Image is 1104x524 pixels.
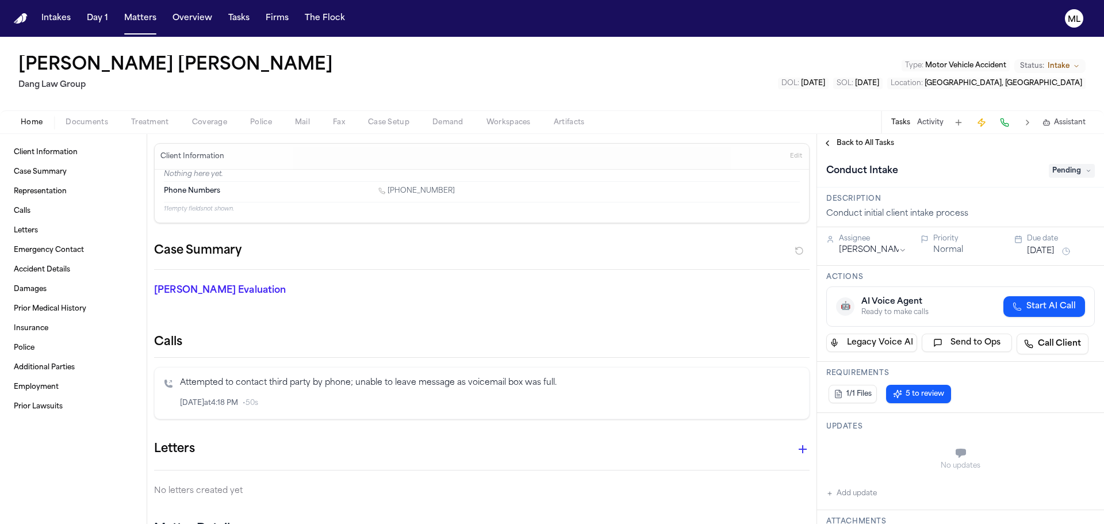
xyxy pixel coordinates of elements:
span: SOL : [837,80,853,87]
button: Back to All Tasks [817,139,900,148]
a: Damages [9,280,137,299]
span: Motor Vehicle Accident [925,62,1006,69]
span: Type : [905,62,923,69]
span: Workspaces [486,118,531,127]
button: Make a Call [996,114,1013,131]
button: Edit Type: Motor Vehicle Accident [902,60,1010,71]
a: Emergency Contact [9,241,137,259]
a: Employment [9,378,137,396]
span: [DATE] [801,80,825,87]
p: Attempted to contact third party by phone; unable to leave message as voicemail box was full. [180,377,800,390]
button: Firms [261,8,293,29]
p: [PERSON_NAME] Evaluation [154,284,363,297]
button: 5 to review [886,385,951,403]
button: Edit matter name [18,55,333,76]
button: Edit DOL: 2025-08-18 [778,78,829,89]
span: Intake [1048,62,1069,71]
button: Snooze task [1059,244,1073,258]
div: Assignee [839,234,907,243]
a: Call Client [1017,334,1088,354]
span: Police [250,118,272,127]
a: Prior Medical History [9,300,137,318]
a: Calls [9,202,137,220]
h2: Dang Law Group [18,78,338,92]
span: Back to All Tasks [837,139,894,148]
a: Client Information [9,143,137,162]
button: Send to Ops [922,334,1013,352]
button: Tasks [891,118,910,127]
span: 1/1 Files [846,389,872,399]
button: Change status from Intake [1014,59,1086,73]
button: The Flock [300,8,350,29]
button: Start AI Call [1003,296,1085,317]
span: Fax [333,118,345,127]
h1: [PERSON_NAME] [PERSON_NAME] [18,55,333,76]
div: No updates [826,461,1095,471]
a: Additional Parties [9,358,137,377]
button: Edit Location: Austin, TX [887,78,1086,89]
h2: Case Summary [154,242,241,260]
span: Phone Numbers [164,186,220,196]
span: [GEOGRAPHIC_DATA], [GEOGRAPHIC_DATA] [925,80,1082,87]
button: Overview [168,8,217,29]
p: 11 empty fields not shown. [164,205,800,213]
h3: Updates [826,422,1095,431]
div: Ready to make calls [861,308,929,317]
button: 1/1 Files [829,385,877,403]
span: Assistant [1054,118,1086,127]
button: Legacy Voice AI [826,334,917,352]
span: Pending [1049,164,1095,178]
button: Assistant [1042,118,1086,127]
span: Case Setup [368,118,409,127]
button: Add Task [950,114,967,131]
a: Representation [9,182,137,201]
span: Documents [66,118,108,127]
h3: Actions [826,273,1095,282]
div: Due date [1027,234,1095,243]
button: Tasks [224,8,254,29]
button: Intakes [37,8,75,29]
button: Day 1 [82,8,113,29]
span: Edit [790,152,802,160]
button: Matters [120,8,161,29]
button: Edit SOL: 2027-08-18 [833,78,883,89]
p: No letters created yet [154,484,810,498]
a: Letters [9,221,137,240]
span: Location : [891,80,923,87]
span: Status: [1020,62,1044,71]
h2: Calls [154,334,810,350]
span: [DATE] at 4:18 PM [180,399,238,408]
div: Priority [933,234,1001,243]
h3: Requirements [826,369,1095,378]
span: Treatment [131,118,169,127]
a: Case Summary [9,163,137,181]
span: 🤖 [841,301,850,312]
span: Start AI Call [1026,301,1076,312]
h3: Description [826,194,1095,204]
img: Finch Logo [14,13,28,24]
a: Prior Lawsuits [9,397,137,416]
a: Call 1 (737) 710-9351 [378,186,455,196]
span: [DATE] [855,80,879,87]
h3: Client Information [158,152,227,161]
span: DOL : [781,80,799,87]
h1: Conduct Intake [822,162,903,180]
button: Normal [933,244,963,256]
a: Insurance [9,319,137,338]
button: Create Immediate Task [973,114,990,131]
button: Edit [787,147,806,166]
span: Home [21,118,43,127]
button: Add update [826,487,877,500]
span: Mail [295,118,310,127]
a: Accident Details [9,261,137,279]
a: Police [9,339,137,357]
a: Home [14,13,28,24]
span: • 50s [243,399,258,408]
